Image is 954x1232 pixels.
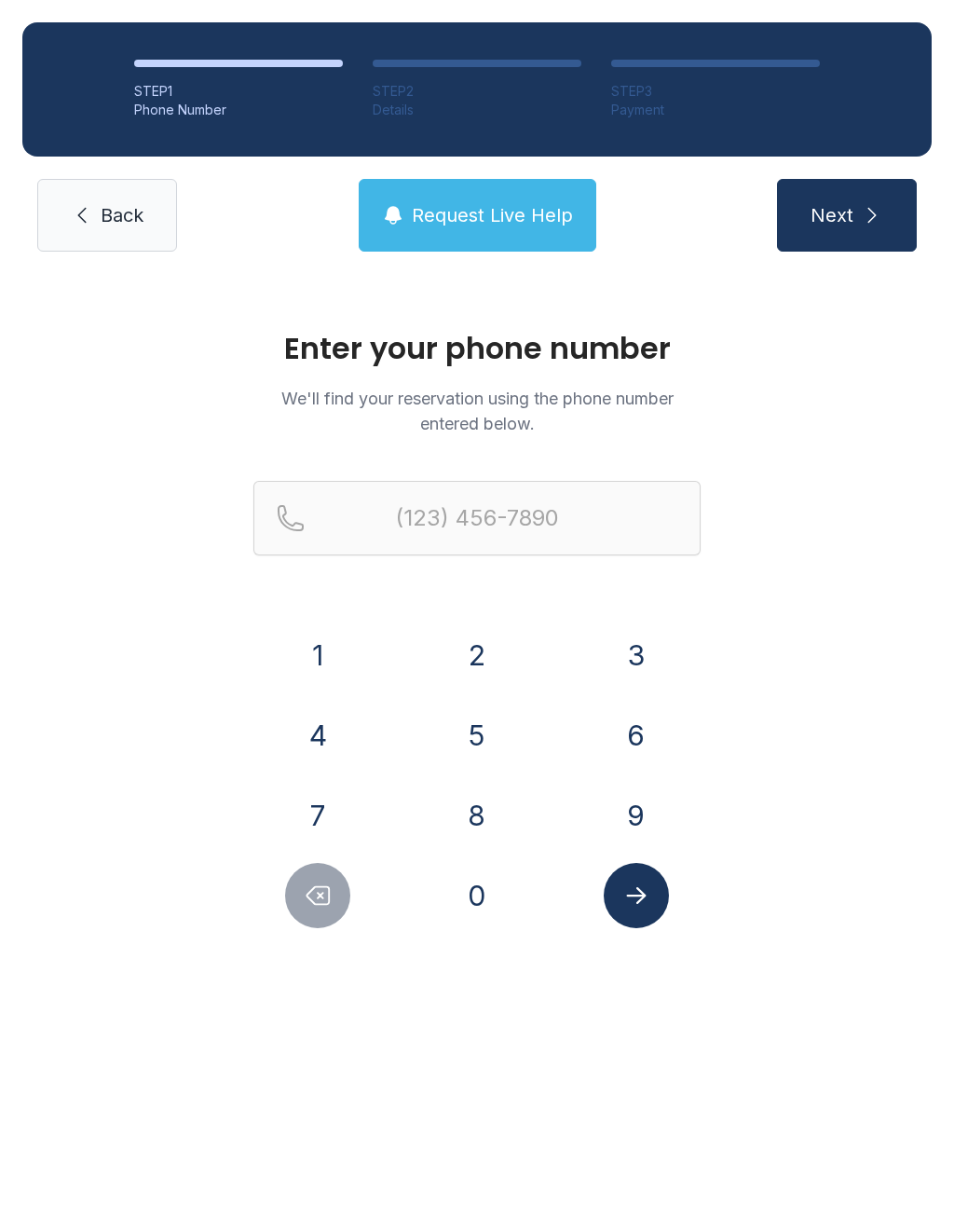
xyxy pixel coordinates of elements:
[285,783,350,848] button: 7
[604,783,669,848] button: 9
[285,623,350,688] button: 1
[444,863,510,928] button: 0
[444,783,510,848] button: 8
[285,703,350,768] button: 4
[611,101,820,119] div: Payment
[253,481,701,555] input: Reservation phone number
[285,863,350,928] button: Delete number
[611,82,820,101] div: STEP 3
[373,82,581,101] div: STEP 2
[412,202,573,228] span: Request Live Help
[101,202,143,228] span: Back
[253,334,701,363] h1: Enter your phone number
[253,386,701,436] p: We'll find your reservation using the phone number entered below.
[444,623,510,688] button: 2
[811,202,853,228] span: Next
[373,101,581,119] div: Details
[604,863,669,928] button: Submit lookup form
[134,101,343,119] div: Phone Number
[604,703,669,768] button: 6
[604,623,669,688] button: 3
[444,703,510,768] button: 5
[134,82,343,101] div: STEP 1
